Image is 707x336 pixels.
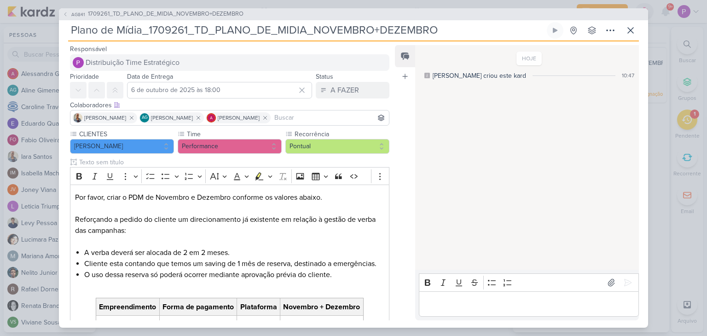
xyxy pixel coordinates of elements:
[70,167,389,185] div: Editor toolbar
[218,114,260,122] span: [PERSON_NAME]
[551,27,559,34] div: Ligar relógio
[272,112,387,123] input: Buscar
[162,319,234,330] span: Pix (cliente irá emitir)
[127,73,173,81] label: Data de Entrega
[99,319,110,329] strong: IAL
[84,258,384,269] li: Cliente esta contando que temos um saving de 1 mês de reserva, destinado a emergências.
[142,116,148,120] p: AG
[70,54,389,71] button: Distribuição Time Estratégico
[186,129,282,139] label: Time
[73,113,82,122] img: Iara Santos
[78,129,174,139] label: CLIENTES
[127,82,312,98] input: Select a date
[433,71,526,81] div: [PERSON_NAME] criou este kard
[207,113,216,122] img: Alessandra Gomes
[240,301,277,313] span: Plataforma
[86,57,180,68] span: Distribuição Time Estratégico
[75,192,384,247] p: Por favor, criar o PDM de Novembro e Dezembro conforme os valores abaixo. Reforçando a pedido do ...
[162,301,234,313] span: Forma de pagamento
[73,57,84,68] img: Distribuição Time Estratégico
[316,73,333,81] label: Status
[285,139,389,154] button: Pontual
[77,157,389,167] input: Texto sem título
[68,22,545,39] input: Kard Sem Título
[70,100,389,110] div: Colaboradores
[330,85,359,96] div: A FAZER
[240,319,277,330] span: Google
[70,45,107,53] label: Responsável
[178,139,282,154] button: Performance
[70,73,99,81] label: Prioridade
[419,291,639,317] div: Editor editing area: main
[419,273,639,291] div: Editor toolbar
[84,114,126,122] span: [PERSON_NAME]
[84,247,384,258] li: A verba deverá ser alocada de 2 em 2 meses.
[283,319,360,330] span: R$ 6.000,00
[70,139,174,154] button: [PERSON_NAME]
[99,301,156,313] span: Empreendimento
[140,113,149,122] div: Aline Gimenez Graciano
[316,82,389,98] button: A FAZER
[622,71,634,80] div: 10:47
[294,129,389,139] label: Recorrência
[151,114,193,122] span: [PERSON_NAME]
[283,301,360,313] span: Novembro + Dezembro
[84,269,384,291] li: O uso dessa reserva só poderá ocorrer mediante aprovação prévia do cliente.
